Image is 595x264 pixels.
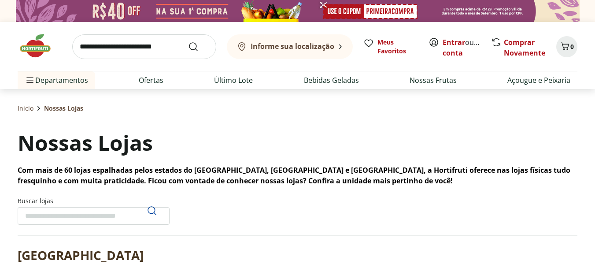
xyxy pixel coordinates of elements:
[72,34,216,59] input: search
[507,75,570,86] a: Açougue e Peixaria
[18,165,577,186] p: Com mais de 60 lojas espalhadas pelos estados do [GEOGRAPHIC_DATA], [GEOGRAPHIC_DATA] e [GEOGRAPH...
[44,104,83,113] span: Nossas Lojas
[18,246,144,264] h2: [GEOGRAPHIC_DATA]
[363,38,418,56] a: Meus Favoritos
[25,70,88,91] span: Departamentos
[443,37,482,58] span: ou
[443,37,465,47] a: Entrar
[251,41,334,51] b: Informe sua localização
[18,33,62,59] img: Hortifruti
[304,75,359,86] a: Bebidas Geladas
[410,75,457,86] a: Nossas Frutas
[227,34,353,59] button: Informe sua localização
[556,36,577,57] button: Carrinho
[570,42,574,51] span: 0
[18,104,33,113] a: Início
[504,37,545,58] a: Comprar Novamente
[18,197,170,225] label: Buscar lojas
[188,41,209,52] button: Submit Search
[139,75,163,86] a: Ofertas
[18,207,170,225] input: Buscar lojasPesquisar
[18,128,153,158] h1: Nossas Lojas
[25,70,35,91] button: Menu
[443,37,491,58] a: Criar conta
[377,38,418,56] span: Meus Favoritos
[141,200,163,221] button: Pesquisar
[214,75,253,86] a: Último Lote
